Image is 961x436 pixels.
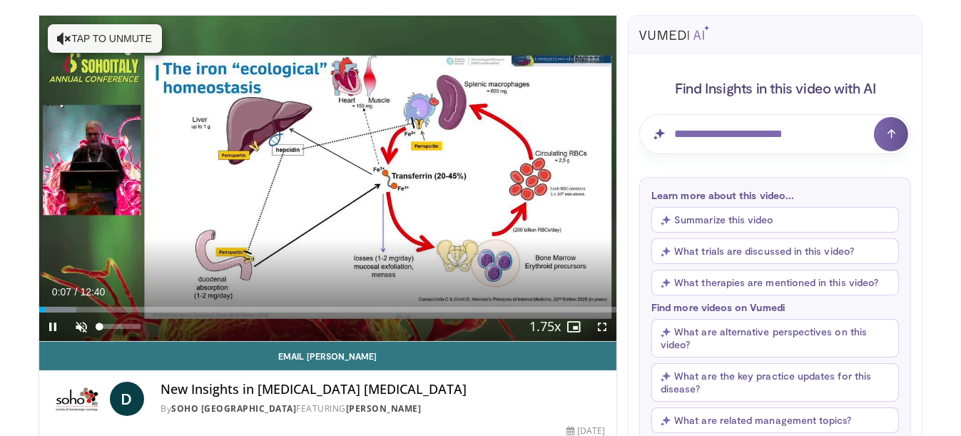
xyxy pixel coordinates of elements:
div: Progress Bar [39,307,617,313]
div: Volume Level [100,324,141,329]
button: What therapies are mentioned in this video? [651,270,899,295]
img: SOHO Italy [51,382,104,416]
a: D [110,382,144,416]
span: 12:40 [80,286,105,298]
span: 0:07 [52,286,71,298]
button: Summarize this video [651,207,899,233]
input: Question for AI [639,114,911,154]
a: [PERSON_NAME] [346,402,422,415]
a: SOHO [GEOGRAPHIC_DATA] [172,402,297,415]
button: Tap to unmute [48,24,162,53]
h4: Find Insights in this video with AI [639,78,911,97]
button: Playback Rate [531,313,559,341]
button: What are the key practice updates for this disease? [651,363,899,402]
video-js: Video Player [39,16,617,342]
p: Find more videos on Vumedi [651,301,899,313]
button: Enable picture-in-picture mode [559,313,588,341]
button: What are related management topics? [651,407,899,433]
button: Unmute [68,313,96,341]
img: vumedi-ai-logo.svg [639,26,709,40]
div: By FEATURING [161,402,606,415]
span: / [75,286,78,298]
button: What are alternative perspectives on this video? [651,319,899,358]
button: Fullscreen [588,313,616,341]
a: Email [PERSON_NAME] [39,342,617,370]
button: What trials are discussed in this video? [651,238,899,264]
p: Learn more about this video... [651,189,899,201]
h4: New Insights in [MEDICAL_DATA] [MEDICAL_DATA] [161,382,606,397]
button: Pause [39,313,68,341]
